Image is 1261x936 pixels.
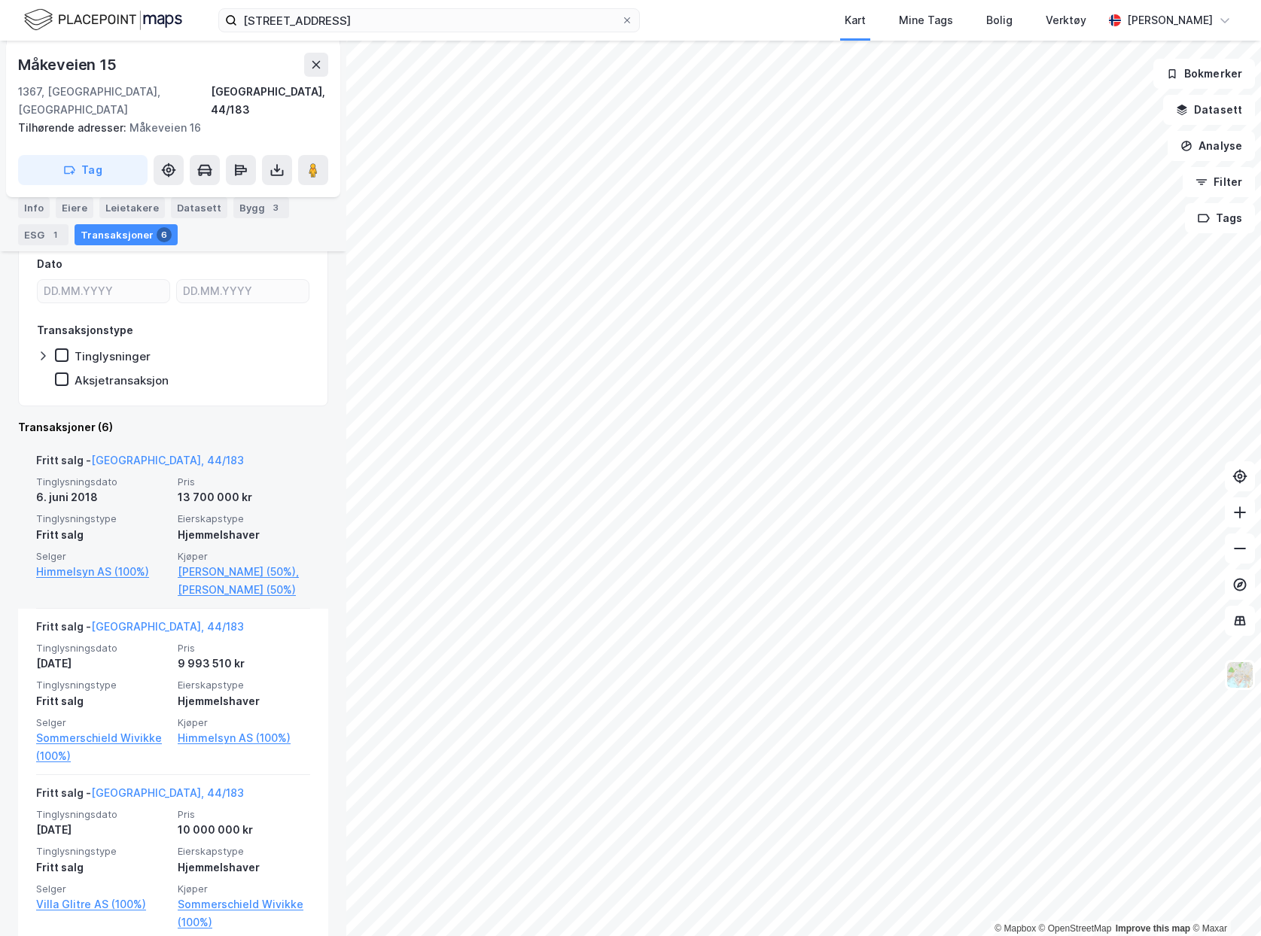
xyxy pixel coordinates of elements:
[36,859,169,877] div: Fritt salg
[1168,131,1255,161] button: Analyse
[36,655,169,673] div: [DATE]
[75,373,169,387] div: Aksjetransaksjon
[36,526,169,544] div: Fritt salg
[845,11,866,29] div: Kart
[178,655,310,673] div: 9 993 510 kr
[38,280,169,302] input: DD.MM.YYYY
[91,454,244,466] a: [GEOGRAPHIC_DATA], 44/183
[178,859,310,877] div: Hjemmelshaver
[37,255,62,273] div: Dato
[178,679,310,691] span: Eierskapstype
[178,488,310,506] div: 13 700 000 kr
[36,808,169,821] span: Tinglysningsdato
[99,197,165,218] div: Leietakere
[1226,661,1254,689] img: Z
[18,83,211,119] div: 1367, [GEOGRAPHIC_DATA], [GEOGRAPHIC_DATA]
[18,155,148,185] button: Tag
[36,692,169,710] div: Fritt salg
[18,53,120,77] div: Måkeveien 15
[178,476,310,488] span: Pris
[18,121,129,134] span: Tilhørende adresser:
[1046,11,1086,29] div: Verktøy
[178,563,310,581] a: [PERSON_NAME] (50%),
[36,550,169,563] span: Selger
[18,224,69,245] div: ESG
[75,224,178,245] div: Transaksjoner
[178,581,310,599] a: [PERSON_NAME] (50%)
[1186,864,1261,936] iframe: Chat Widget
[36,618,244,642] div: Fritt salg -
[899,11,953,29] div: Mine Tags
[237,9,621,32] input: Søk på adresse, matrikkel, gårdeiere, leietakere eller personer
[1127,11,1213,29] div: [PERSON_NAME]
[1186,864,1261,936] div: Kontrollprogram for chat
[177,280,309,302] input: DD.MM.YYYY
[178,716,310,729] span: Kjøper
[1183,167,1255,197] button: Filter
[986,11,1013,29] div: Bolig
[18,418,328,436] div: Transaksjoner (6)
[1163,95,1255,125] button: Datasett
[36,512,169,525] span: Tinglysningstype
[36,488,169,506] div: 6. juni 2018
[211,83,328,119] div: [GEOGRAPHIC_DATA], 44/183
[178,512,310,525] span: Eierskapstype
[994,923,1036,934] a: Mapbox
[178,729,310,747] a: Himmelsyn AS (100%)
[36,476,169,488] span: Tinglysningsdato
[36,895,169,913] a: Villa Glitre AS (100%)
[178,526,310,544] div: Hjemmelshaver
[37,321,133,339] div: Transaksjonstype
[56,197,93,218] div: Eiere
[36,679,169,691] span: Tinglysningstype
[178,883,310,895] span: Kjøper
[36,784,244,808] div: Fritt salg -
[36,716,169,729] span: Selger
[157,227,172,242] div: 6
[18,197,50,218] div: Info
[268,200,283,215] div: 3
[36,845,169,858] span: Tinglysningstype
[1116,923,1190,934] a: Improve this map
[18,119,316,137] div: Måkeveien 16
[178,821,310,839] div: 10 000 000 kr
[36,563,169,581] a: Himmelsyn AS (100%)
[36,883,169,895] span: Selger
[1153,59,1255,89] button: Bokmerker
[178,692,310,710] div: Hjemmelshaver
[171,197,227,218] div: Datasett
[178,550,310,563] span: Kjøper
[47,227,62,242] div: 1
[36,821,169,839] div: [DATE]
[36,642,169,655] span: Tinglysningsdato
[36,451,244,476] div: Fritt salg -
[91,786,244,799] a: [GEOGRAPHIC_DATA], 44/183
[36,729,169,765] a: Sommerschield Wivikke (100%)
[1039,923,1112,934] a: OpenStreetMap
[91,620,244,633] a: [GEOGRAPHIC_DATA], 44/183
[178,642,310,655] span: Pris
[178,845,310,858] span: Eierskapstype
[178,808,310,821] span: Pris
[178,895,310,931] a: Sommerschield Wivikke (100%)
[1185,203,1255,233] button: Tags
[75,349,151,363] div: Tinglysninger
[233,197,289,218] div: Bygg
[24,7,182,33] img: logo.f888ab2527a4732fd821a326f86c7f29.svg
